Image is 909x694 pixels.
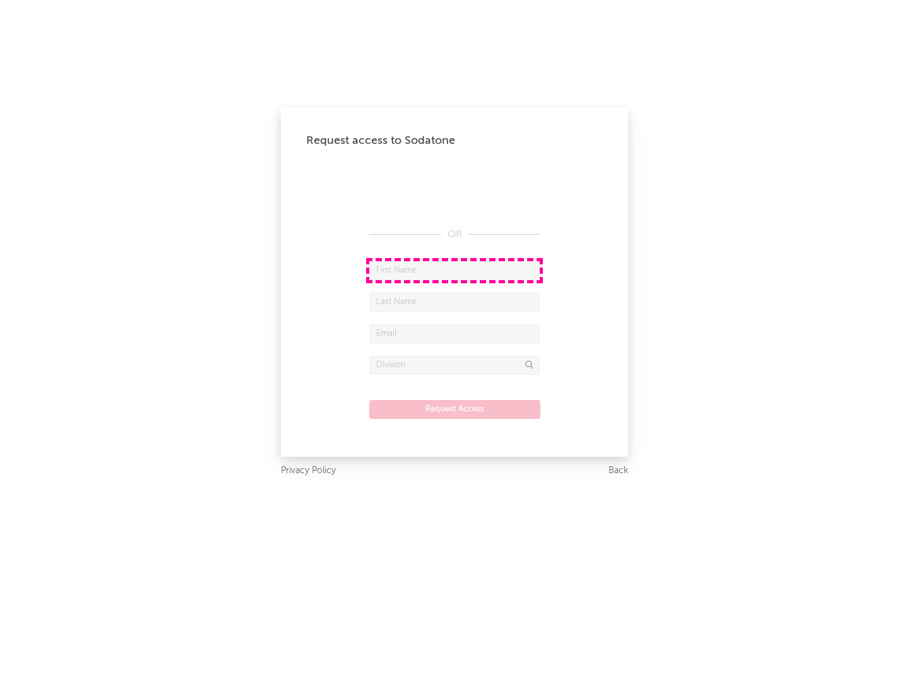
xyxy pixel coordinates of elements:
[306,133,603,148] div: Request access to Sodatone
[609,463,628,479] a: Back
[369,227,540,242] div: OR
[369,293,540,312] input: Last Name
[281,463,336,479] a: Privacy Policy
[369,400,540,419] button: Request Access
[369,324,540,343] input: Email
[369,356,540,375] input: Division
[369,261,540,280] input: First Name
